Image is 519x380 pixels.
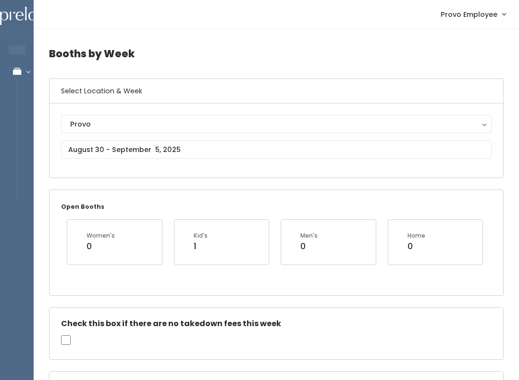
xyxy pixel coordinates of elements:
div: Provo [70,119,482,129]
span: Provo Employee [441,9,497,20]
div: 1 [194,240,208,253]
h4: Booths by Week [49,40,504,67]
div: Men's [300,231,318,240]
div: Kid's [194,231,208,240]
h5: Check this box if there are no takedown fees this week [61,319,492,328]
h6: Select Location & Week [49,79,503,103]
div: 0 [300,240,318,253]
a: Provo Employee [431,4,515,25]
div: Home [408,231,425,240]
button: Provo [61,115,492,133]
div: 0 [86,240,115,253]
div: Women's [86,231,115,240]
div: 0 [408,240,425,253]
input: August 30 - September 5, 2025 [61,140,492,159]
small: Open Booths [61,203,104,211]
